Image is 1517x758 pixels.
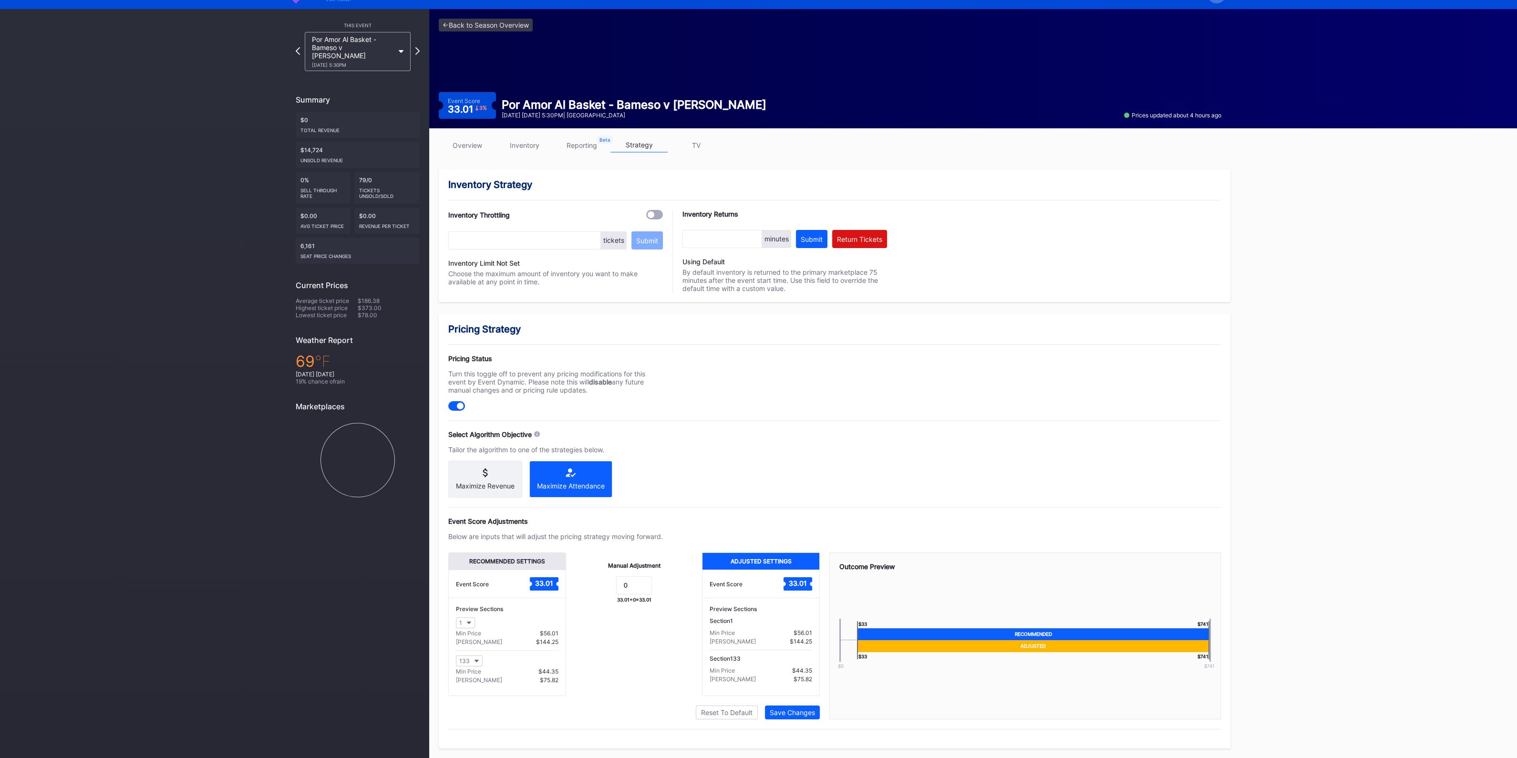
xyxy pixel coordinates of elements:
[300,184,346,199] div: Sell Through Rate
[448,370,663,394] div: Turn this toggle off to prevent any pricing modifications for this event by Event Dynamic. Please...
[801,235,823,243] div: Submit
[315,352,330,371] span: ℉
[354,208,420,234] div: $0.00
[765,706,820,719] button: Save Changes
[617,597,651,602] div: 33.01 + 0 = 33.01
[439,138,496,153] a: overview
[359,184,415,199] div: Tickets Unsold/Sold
[300,249,415,259] div: seat price changes
[456,655,483,666] button: 133
[790,638,812,645] div: $144.25
[535,579,553,587] text: 33.01
[710,629,735,636] div: Min Price
[448,179,1221,190] div: Inventory Strategy
[857,621,867,628] div: $ 33
[448,532,663,540] div: Below are inputs that will adjust the pricing strategy moving forward.
[459,619,462,626] div: 1
[296,22,420,28] div: This Event
[682,258,887,266] div: Using Default
[608,562,660,569] div: Manual Adjustment
[456,676,502,684] div: [PERSON_NAME]
[1197,621,1209,628] div: $ 741
[296,112,420,138] div: $0
[837,235,882,243] div: Return Tickets
[448,97,480,104] div: Event Score
[824,663,857,669] div: $0
[589,378,612,386] strong: disable
[296,335,420,345] div: Weather Report
[794,675,812,683] div: $75.82
[448,259,663,267] div: Inventory Limit Not Set
[701,708,753,716] div: Reset To Default
[682,210,887,218] div: Inventory Returns
[448,323,1221,335] div: Pricing Strategy
[832,230,887,248] button: Return Tickets
[710,675,756,683] div: [PERSON_NAME]
[540,676,558,684] div: $75.82
[710,581,743,588] div: Event Score
[296,304,358,312] div: Highest ticket price
[702,553,819,570] div: Adjusted Settings
[358,297,420,304] div: $186.38
[448,517,1221,525] div: Event Score Adjustments
[601,231,627,249] div: tickets
[857,652,867,659] div: $ 33
[296,418,420,502] svg: Chart title
[540,630,558,637] div: $56.01
[456,668,481,675] div: Min Price
[312,62,394,68] div: [DATE] 5:30PM
[796,230,827,248] button: Submit
[448,104,487,114] div: 33.01
[448,270,663,286] div: Choose the maximum amount of inventory you want to make available at any point in time.
[792,667,812,674] div: $44.35
[536,638,558,645] div: $144.25
[456,581,489,588] div: Event Score
[296,352,420,371] div: 69
[296,297,358,304] div: Average ticket price
[296,371,420,378] div: [DATE] [DATE]
[631,231,663,249] button: Submit
[456,630,481,637] div: Min Price
[296,172,351,204] div: 0%
[502,112,766,119] div: [DATE] [DATE] 5:30PM | [GEOGRAPHIC_DATA]
[857,628,1209,640] div: Recommended
[456,617,475,628] button: 1
[459,657,470,665] div: 133
[358,312,420,319] div: $78.00
[296,142,420,168] div: $14,724
[789,579,807,587] text: 33.01
[296,312,358,319] div: Lowest ticket price
[358,304,420,312] div: $373.00
[496,138,553,153] a: inventory
[296,402,420,411] div: Marketplaces
[610,138,668,153] a: strategy
[682,258,887,292] div: By default inventory is returned to the primary marketplace 75 minutes after the event start time...
[296,378,420,385] div: 19 % chance of rain
[300,154,415,163] div: Unsold Revenue
[296,238,420,264] div: 6,161
[296,208,351,234] div: $0.00
[1193,663,1226,669] div: $ 741
[296,280,420,290] div: Current Prices
[448,211,510,219] div: Inventory Throttling
[456,605,558,613] div: Preview Sections
[449,553,566,570] div: Recommended Settings
[553,138,610,153] a: reporting
[448,430,532,438] div: Select Algorithm Objective
[354,172,420,204] div: 79/0
[312,35,394,68] div: Por Amor Al Basket - Bameso v [PERSON_NAME]
[770,708,815,716] div: Save Changes
[448,446,663,454] div: Tailor the algorithm to one of the strategies below.
[537,482,605,490] div: Maximize Attendance
[1124,112,1221,119] div: Prices updated about 4 hours ago
[762,230,791,248] div: minutes
[710,655,812,662] div: Section 133
[710,617,812,624] div: Section 1
[448,354,663,363] div: Pricing Status
[710,605,812,613] div: Preview Sections
[456,638,502,645] div: [PERSON_NAME]
[1197,652,1209,659] div: $ 741
[359,219,415,229] div: Revenue per ticket
[300,219,346,229] div: Avg ticket price
[502,98,766,112] div: Por Amor Al Basket - Bameso v [PERSON_NAME]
